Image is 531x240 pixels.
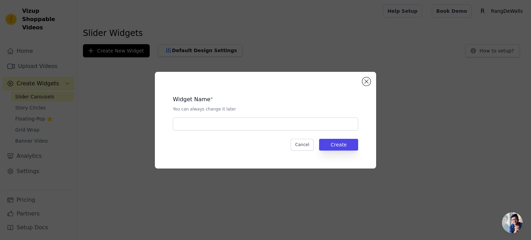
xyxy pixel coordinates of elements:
p: You can always change it later [173,106,358,112]
a: Open chat [502,212,523,233]
legend: Widget Name [173,95,211,104]
button: Create [319,139,358,151]
button: Cancel [291,139,314,151]
button: Close modal [362,77,371,86]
